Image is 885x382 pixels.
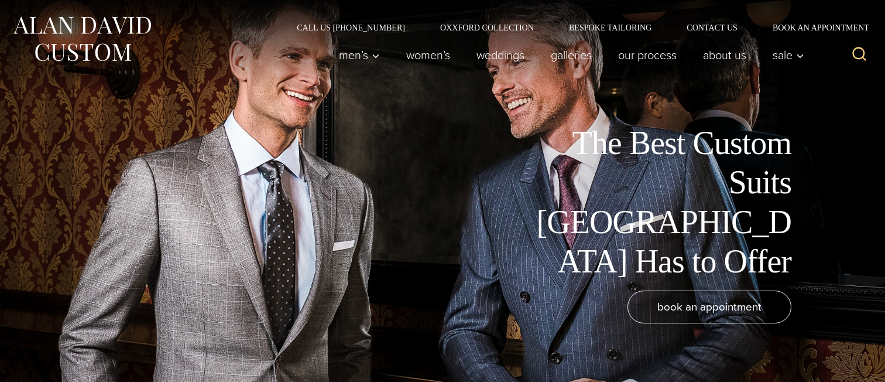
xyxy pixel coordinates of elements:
[423,23,551,32] a: Oxxford Collection
[773,49,804,61] span: Sale
[279,23,873,32] nav: Secondary Navigation
[538,43,605,67] a: Galleries
[845,41,873,69] button: View Search Form
[755,23,873,32] a: Book an Appointment
[464,43,538,67] a: weddings
[326,43,811,67] nav: Primary Navigation
[279,23,423,32] a: Call Us [PHONE_NUMBER]
[669,23,755,32] a: Contact Us
[339,49,380,61] span: Men’s
[551,23,669,32] a: Bespoke Tailoring
[657,298,761,315] span: book an appointment
[528,124,791,281] h1: The Best Custom Suits [GEOGRAPHIC_DATA] Has to Offer
[12,13,152,65] img: Alan David Custom
[393,43,464,67] a: Women’s
[627,291,791,323] a: book an appointment
[690,43,760,67] a: About Us
[605,43,690,67] a: Our Process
